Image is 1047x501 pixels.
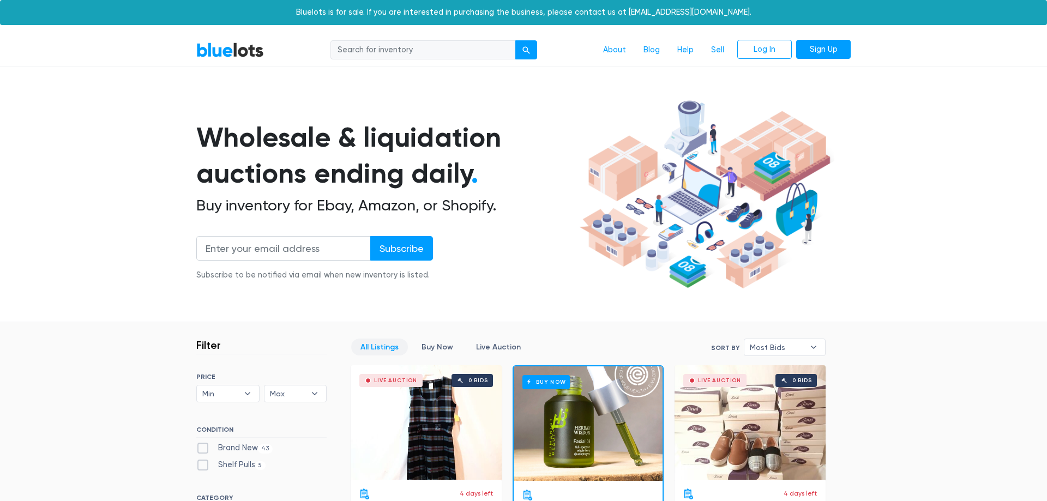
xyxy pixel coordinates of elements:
b: ▾ [303,385,326,402]
p: 4 days left [460,488,493,498]
label: Shelf Pulls [196,459,266,471]
div: Live Auction [374,378,417,383]
a: Sign Up [796,40,851,59]
a: Buy Now [412,339,462,355]
b: ▾ [236,385,259,402]
b: ▾ [802,339,825,355]
a: BlueLots [196,42,264,58]
h3: Filter [196,339,221,352]
input: Enter your email address [196,236,371,261]
a: All Listings [351,339,408,355]
input: Search for inventory [330,40,516,60]
div: 0 bids [468,378,488,383]
label: Brand New [196,442,273,454]
div: 0 bids [792,378,812,383]
a: Live Auction 0 bids [351,365,502,480]
h6: Buy Now [522,375,570,389]
h1: Wholesale & liquidation auctions ending daily [196,119,576,192]
a: Sell [702,40,733,61]
span: Min [202,385,238,402]
a: Log In [737,40,792,59]
div: Subscribe to be notified via email when new inventory is listed. [196,269,433,281]
h6: PRICE [196,373,327,381]
h6: CONDITION [196,426,327,438]
span: . [471,157,478,190]
h2: Buy inventory for Ebay, Amazon, or Shopify. [196,196,576,215]
span: 5 [255,461,266,470]
a: Buy Now [514,366,663,481]
span: 43 [258,444,273,453]
div: Live Auction [698,378,741,383]
span: Most Bids [750,339,804,355]
a: Live Auction 0 bids [675,365,826,480]
a: Help [669,40,702,61]
a: Live Auction [467,339,530,355]
a: About [594,40,635,61]
img: hero-ee84e7d0318cb26816c560f6b4441b76977f77a177738b4e94f68c95b2b83dbb.png [576,95,834,294]
label: Sort By [711,343,739,353]
span: Max [270,385,306,402]
input: Subscribe [370,236,433,261]
p: 4 days left [784,488,817,498]
a: Blog [635,40,669,61]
